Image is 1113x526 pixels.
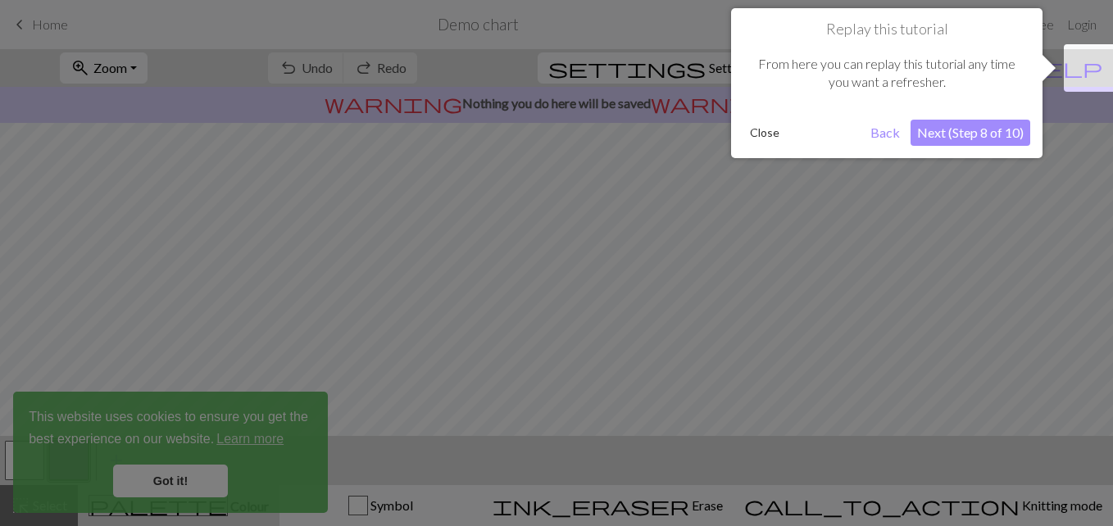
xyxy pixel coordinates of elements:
button: Next (Step 8 of 10) [911,120,1030,146]
div: Replay this tutorial [731,8,1043,158]
div: From here you can replay this tutorial any time you want a refresher. [743,39,1030,108]
button: Back [864,120,906,146]
button: Close [743,120,786,145]
h1: Replay this tutorial [743,20,1030,39]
